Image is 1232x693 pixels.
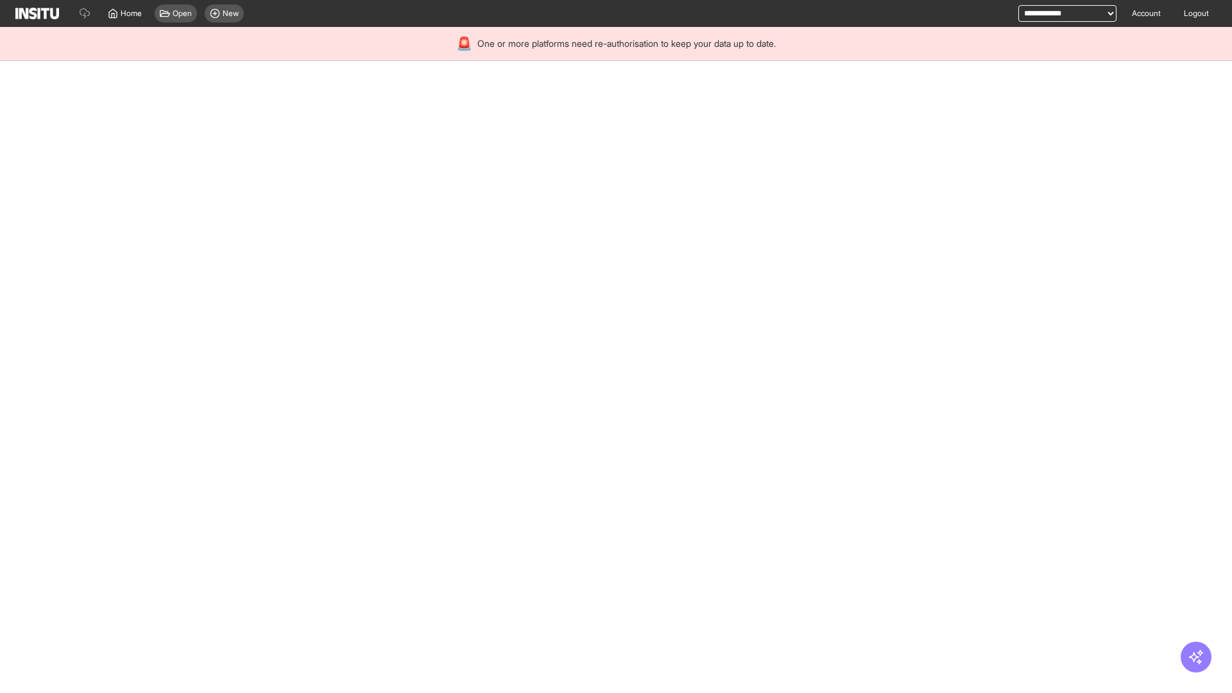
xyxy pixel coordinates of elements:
[456,35,472,53] div: 🚨
[173,8,192,19] span: Open
[15,8,59,19] img: Logo
[477,37,776,50] span: One or more platforms need re-authorisation to keep your data up to date.
[223,8,239,19] span: New
[121,8,142,19] span: Home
